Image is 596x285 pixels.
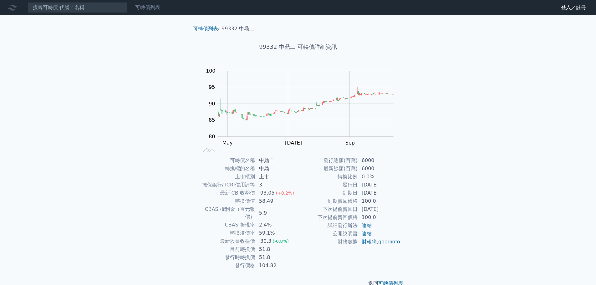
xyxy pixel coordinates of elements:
[556,3,591,13] a: 登入／註冊
[196,205,255,221] td: CBAS 權利金（百元報價）
[206,68,216,74] tspan: 100
[358,238,401,246] td: ,
[196,221,255,229] td: CBAS 折現率
[358,205,401,213] td: [DATE]
[358,189,401,197] td: [DATE]
[358,173,401,181] td: 0.0%
[362,222,372,228] a: 連結
[255,262,298,270] td: 104.82
[196,173,255,181] td: 上市櫃別
[298,197,358,205] td: 到期賣回價格
[273,239,289,244] span: (-0.8%)
[222,140,232,146] tspan: May
[358,197,401,205] td: 100.0
[255,156,298,165] td: 中鼎二
[358,181,401,189] td: [DATE]
[298,181,358,189] td: 發行日
[202,68,403,146] g: Chart
[255,221,298,229] td: 2.4%
[358,156,401,165] td: 6000
[196,197,255,205] td: 轉換價值
[298,205,358,213] td: 下次提前賣回日
[255,205,298,221] td: 5.9
[196,229,255,237] td: 轉換溢價率
[255,245,298,253] td: 51.8
[298,165,358,173] td: 最新餘額(百萬)
[362,239,377,245] a: 財報狗
[222,25,254,33] li: 99332 中鼎二
[255,197,298,205] td: 58.49
[28,2,128,13] input: 搜尋可轉債 代號／名稱
[298,213,358,221] td: 下次提前賣回價格
[298,230,358,238] td: 公開說明書
[298,173,358,181] td: 轉換比例
[298,221,358,230] td: 詳細發行辦法
[196,253,255,262] td: 發行時轉換價
[193,25,220,33] li: ›
[259,189,276,197] div: 93.05
[196,262,255,270] td: 發行價格
[196,165,255,173] td: 轉換標的名稱
[378,239,400,245] a: goodinfo
[255,253,298,262] td: 51.8
[345,140,354,146] tspan: Sep
[196,237,255,245] td: 最新股票收盤價
[188,43,408,51] h1: 99332 中鼎二 可轉債詳細資訊
[209,84,215,90] tspan: 95
[255,165,298,173] td: 中鼎
[196,245,255,253] td: 目前轉換價
[565,255,596,285] iframe: Chat Widget
[196,189,255,197] td: 最新 CB 收盤價
[255,173,298,181] td: 上市
[358,213,401,221] td: 100.0
[362,231,372,237] a: 連結
[358,165,401,173] td: 6000
[259,237,273,245] div: 30.3
[298,189,358,197] td: 到期日
[209,101,215,107] tspan: 90
[255,181,298,189] td: 3
[276,191,294,196] span: (+0.2%)
[255,229,298,237] td: 59.1%
[298,156,358,165] td: 發行總額(百萬)
[196,181,255,189] td: 擔保銀行/TCRI信用評等
[193,26,218,32] a: 可轉債列表
[196,156,255,165] td: 可轉債名稱
[298,238,358,246] td: 財務數據
[209,134,215,140] tspan: 80
[209,117,215,123] tspan: 85
[135,4,160,10] a: 可轉債列表
[285,140,302,146] tspan: [DATE]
